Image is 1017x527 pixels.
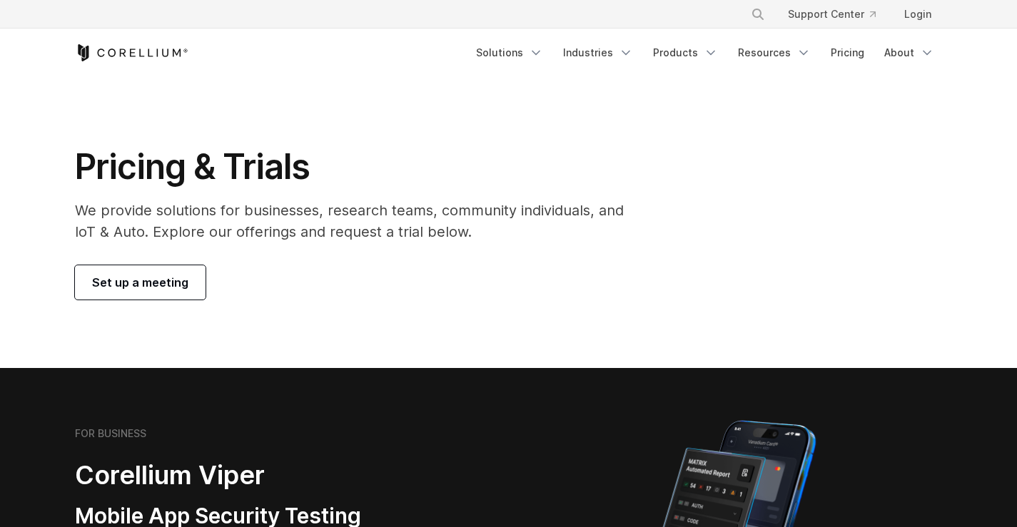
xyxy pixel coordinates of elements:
a: Set up a meeting [75,265,206,300]
span: Set up a meeting [92,274,188,291]
div: Navigation Menu [467,40,943,66]
a: Login [893,1,943,27]
div: Navigation Menu [734,1,943,27]
a: Resources [729,40,819,66]
a: Support Center [776,1,887,27]
a: About [876,40,943,66]
a: Solutions [467,40,552,66]
button: Search [745,1,771,27]
h1: Pricing & Trials [75,145,644,188]
h2: Corellium Viper [75,459,440,491]
h6: FOR BUSINESS [75,427,146,440]
a: Corellium Home [75,44,188,61]
a: Pricing [822,40,873,66]
p: We provide solutions for businesses, research teams, community individuals, and IoT & Auto. Explo... [75,200,644,242]
a: Industries [555,40,642,66]
a: Products [644,40,727,66]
